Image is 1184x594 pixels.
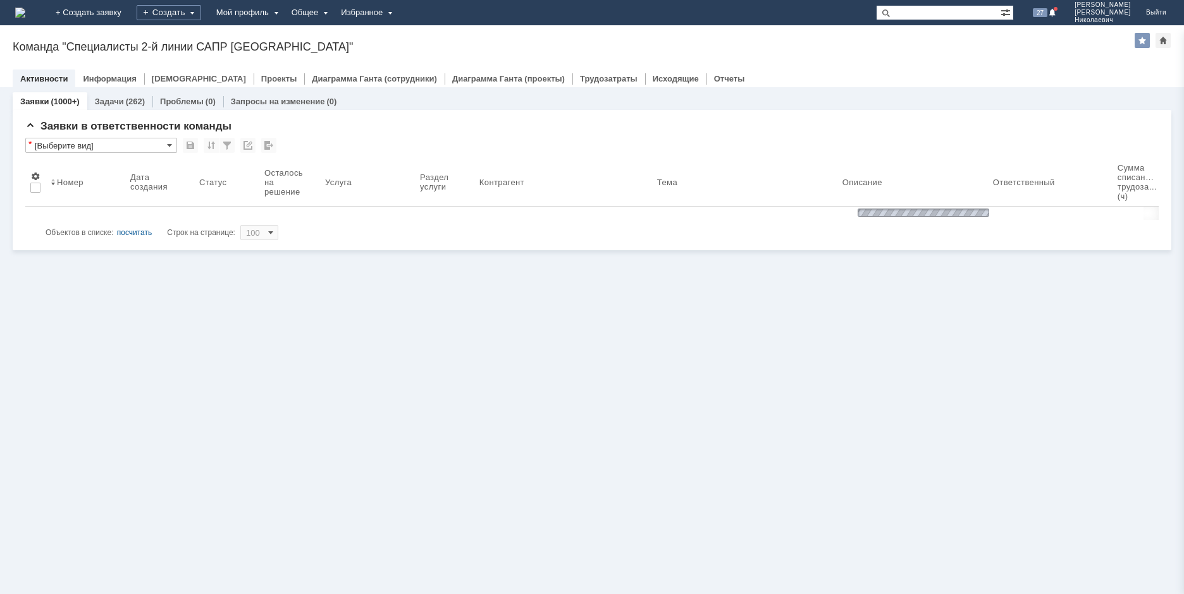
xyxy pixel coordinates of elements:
div: Настройки списка отличаются от сохраненных в виде [28,140,32,148]
div: Ответственный [993,178,1057,187]
a: Диаграмма Ганта (сотрудники) [312,74,437,83]
th: Сумма списанных трудозатрат (ч) [1113,158,1173,207]
a: Проблемы [160,97,204,106]
a: Отчеты [714,74,745,83]
th: Тема [652,158,837,207]
div: Услуга [325,178,353,187]
img: logo [15,8,25,18]
span: Настройки [30,171,40,181]
div: Команда "Специалисты 2-й линии САПР [GEOGRAPHIC_DATA]" [13,40,1135,53]
div: Сортировка... [204,138,219,153]
a: Трудозатраты [580,74,638,83]
th: Статус [194,158,259,207]
span: Расширенный поиск [1001,6,1013,18]
a: Перейти на домашнюю страницу [15,8,25,18]
div: Осталось на решение [264,168,305,197]
th: Раздел услуги [415,158,474,207]
a: Заявки [20,97,49,106]
div: (262) [126,97,145,106]
div: Дата создания [130,173,179,191]
div: Раздел услуги [420,173,459,191]
a: Запросы на изменение [231,97,325,106]
div: (1000+) [51,97,79,106]
a: [DEMOGRAPHIC_DATA] [152,74,246,83]
i: Строк на странице: [46,225,235,240]
a: Проекты [261,74,297,83]
a: Активности [20,74,68,83]
th: Контрагент [474,158,652,207]
div: Статус [199,178,227,187]
div: Сохранить вид [183,138,198,153]
a: Информация [83,74,136,83]
span: [PERSON_NAME] [1075,1,1131,9]
a: Исходящие [653,74,699,83]
th: Дата создания [125,158,194,207]
div: Тема [657,178,678,187]
th: Осталось на решение [259,158,320,207]
th: Услуга [320,158,415,207]
span: Николаевич [1075,16,1131,24]
span: Заявки в ответственности команды [25,120,231,132]
th: Ответственный [988,158,1113,207]
span: [PERSON_NAME] [1075,9,1131,16]
div: Контрагент [479,178,527,187]
div: Добавить в избранное [1135,33,1150,48]
div: (0) [206,97,216,106]
div: Скопировать ссылку на список [240,138,256,153]
div: Фильтрация... [219,138,235,153]
div: Сумма списанных трудозатрат (ч) [1118,163,1157,201]
div: Номер [57,178,84,187]
a: Диаграмма Ганта (проекты) [452,74,565,83]
div: посчитать [117,225,152,240]
th: Номер [46,158,125,207]
div: Создать [137,5,201,20]
div: Сделать домашней страницей [1156,33,1171,48]
span: Объектов в списке: [46,228,113,237]
div: Экспорт списка [261,138,276,153]
div: Описание [842,178,883,187]
a: Задачи [95,97,124,106]
div: (0) [326,97,336,106]
img: wJIQAAOwAAAAAAAAAAAA== [854,207,993,219]
span: 27 [1033,8,1047,17]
